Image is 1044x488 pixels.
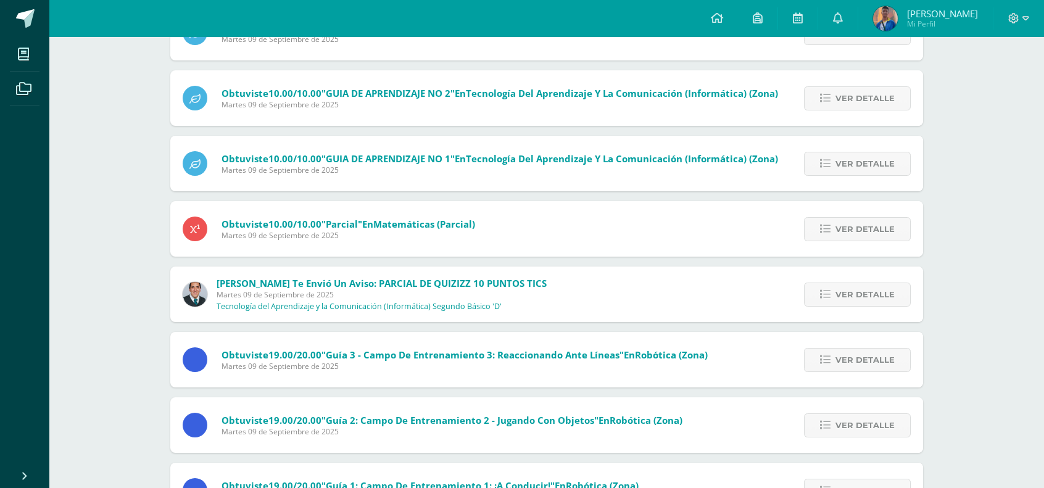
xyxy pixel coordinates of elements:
span: Martes 09 de Septiembre de 2025 [222,99,778,110]
span: 19.00/20.00 [268,414,321,426]
span: 19.00/20.00 [268,349,321,361]
span: "GUIA DE APRENDIZAJE NO 1" [321,152,455,165]
span: Robótica (Zona) [610,414,682,426]
span: Obtuviste en [222,414,682,426]
span: 10.00/10.00 [268,218,321,230]
span: Tecnología del Aprendizaje y la Comunicación (Informática) (Zona) [466,87,778,99]
span: Obtuviste en [222,218,475,230]
span: Ver detalle [835,349,895,371]
span: Martes 09 de Septiembre de 2025 [222,230,475,241]
span: "Guía 3 - Campo de entrenamiento 3: Reaccionando ante líneas" [321,349,624,361]
span: Martes 09 de Septiembre de 2025 [222,361,708,371]
span: "GUIA DE APRENDIZAJE NO 2" [321,87,455,99]
span: "Guía 2: Campo de Entrenamiento 2 - Jugando con Objetos" [321,414,599,426]
span: "Parcial" [321,218,362,230]
span: Martes 09 de Septiembre de 2025 [217,289,547,300]
span: 10.00/10.00 [268,152,321,165]
span: Obtuviste en [222,152,778,165]
span: [PERSON_NAME] [907,7,978,20]
span: Ver detalle [835,414,895,437]
span: Mi Perfil [907,19,978,29]
span: 10.00/10.00 [268,87,321,99]
p: Tecnología del Aprendizaje y la Comunicación (Informática) Segundo Básico 'D' [217,302,502,312]
span: Obtuviste en [222,349,708,361]
img: d51dedbb72094194ea0591a8e0ff4cf8.png [873,6,898,31]
span: Martes 09 de Septiembre de 2025 [222,165,778,175]
span: Ver detalle [835,152,895,175]
span: Ver detalle [835,283,895,306]
span: Obtuviste en [222,87,778,99]
span: Tecnología del Aprendizaje y la Comunicación (Informática) (Zona) [466,152,778,165]
span: Robótica (Zona) [635,349,708,361]
span: Martes 09 de Septiembre de 2025 [222,426,682,437]
img: 2306758994b507d40baaa54be1d4aa7e.png [183,282,207,307]
span: [PERSON_NAME] te envió un aviso: PARCIAL DE QUIZIZZ 10 PUNTOS TICS [217,277,547,289]
span: Matemáticas (Parcial) [373,218,475,230]
span: Ver detalle [835,218,895,241]
span: Ver detalle [835,87,895,110]
span: Martes 09 de Septiembre de 2025 [222,34,773,44]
